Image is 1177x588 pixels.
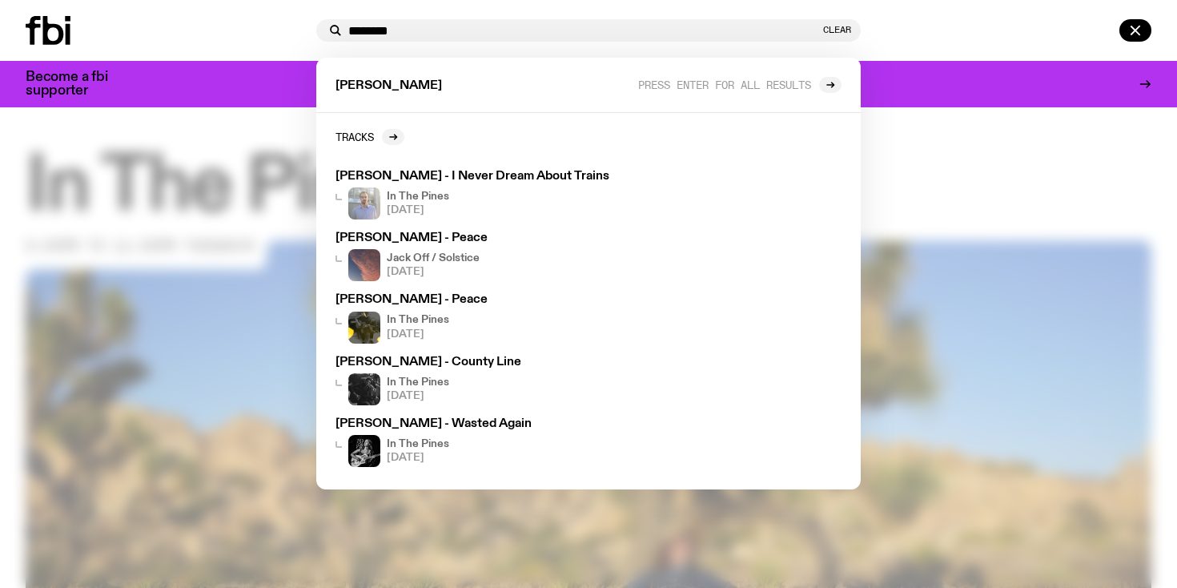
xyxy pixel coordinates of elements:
[348,373,380,405] img: Gold Star. Seated man playing an acoustic guitar
[387,329,449,340] span: [DATE]
[329,350,637,412] a: [PERSON_NAME] - County LineGold Star. Seated man playing an acoustic guitarIn The Pines[DATE]
[335,171,630,183] h3: [PERSON_NAME] - I Never Dream About Trains
[387,439,449,449] h4: In The Pines
[387,391,449,401] span: [DATE]
[823,26,851,34] button: Clear
[387,453,449,463] span: [DATE]
[387,267,480,277] span: [DATE]
[638,79,811,91] span: Press enter for all results
[638,77,842,93] a: Press enter for all results
[387,191,449,202] h4: In The Pines
[329,164,637,226] a: [PERSON_NAME] - I Never Dream About TrainsIn The Pines[DATE]
[387,315,449,325] h4: In The Pines
[329,288,637,349] a: [PERSON_NAME] - PeaceIn The Pines[DATE]
[335,80,442,92] span: [PERSON_NAME]
[335,131,374,143] h2: Tracks
[387,253,480,264] h4: Jack Off / Solstice
[329,226,637,288] a: [PERSON_NAME] - PeaceJack Off / Solstice[DATE]
[387,377,449,388] h4: In The Pines
[335,294,630,306] h3: [PERSON_NAME] - Peace
[387,205,449,215] span: [DATE]
[335,356,630,369] h3: [PERSON_NAME] - County Line
[26,70,128,98] h3: Become a fbi supporter
[335,232,630,244] h3: [PERSON_NAME] - Peace
[335,418,630,430] h3: [PERSON_NAME] - Wasted Again
[329,412,637,473] a: [PERSON_NAME] - Wasted AgainIn The Pines[DATE]
[335,129,404,145] a: Tracks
